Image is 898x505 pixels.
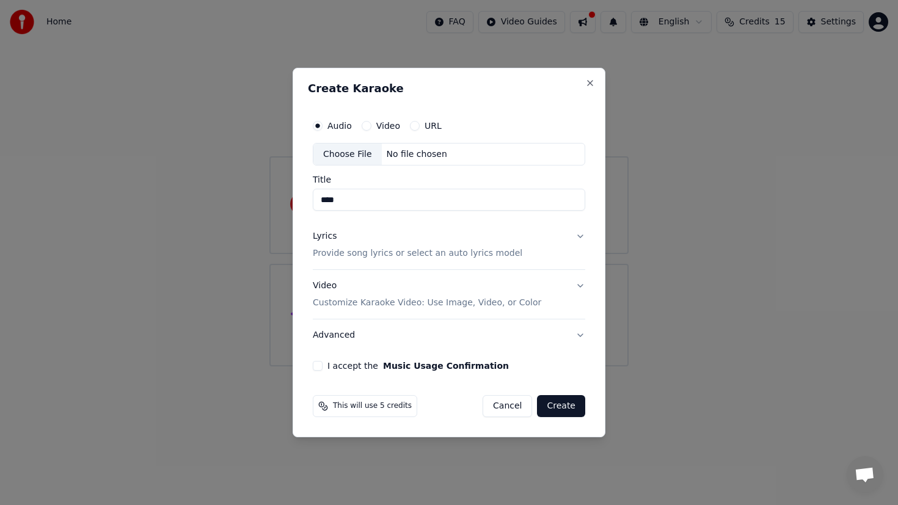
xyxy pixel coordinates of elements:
[327,361,509,370] label: I accept the
[327,122,352,130] label: Audio
[313,144,382,165] div: Choose File
[313,280,541,310] div: Video
[537,395,585,417] button: Create
[313,271,585,319] button: VideoCustomize Karaoke Video: Use Image, Video, or Color
[425,122,442,130] label: URL
[483,395,532,417] button: Cancel
[382,148,452,161] div: No file chosen
[313,176,585,184] label: Title
[383,361,509,370] button: I accept the
[313,319,585,351] button: Advanced
[313,297,541,309] p: Customize Karaoke Video: Use Image, Video, or Color
[376,122,400,130] label: Video
[333,401,412,411] span: This will use 5 credits
[313,231,337,243] div: Lyrics
[313,248,522,260] p: Provide song lyrics or select an auto lyrics model
[313,221,585,270] button: LyricsProvide song lyrics or select an auto lyrics model
[308,83,590,94] h2: Create Karaoke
